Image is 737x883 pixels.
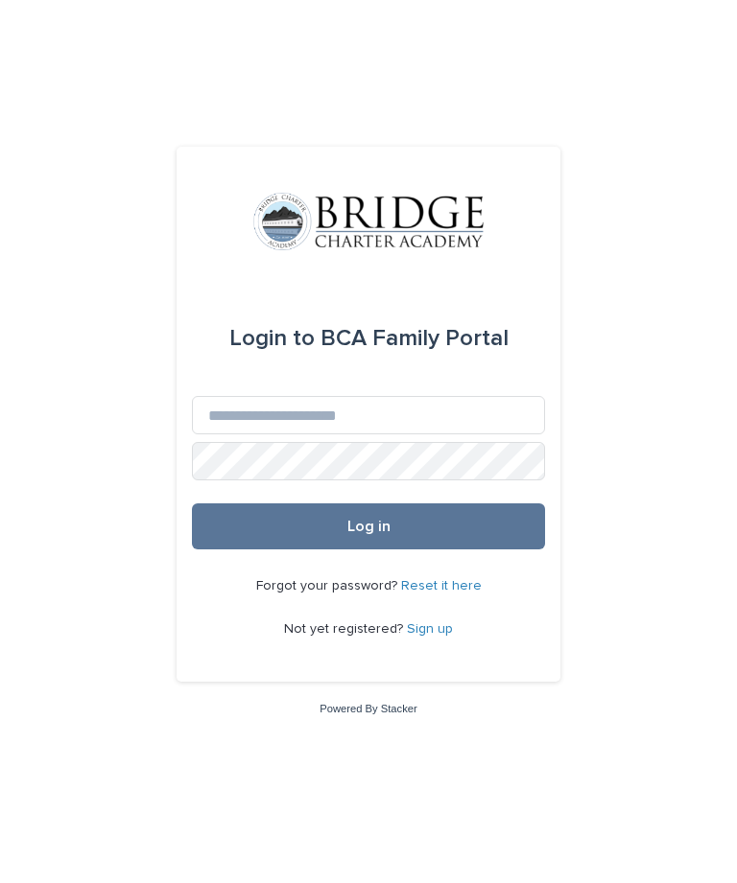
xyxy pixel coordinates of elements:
span: Login to [229,327,315,350]
a: Powered By Stacker [320,703,416,714]
span: Not yet registered? [284,622,407,636]
div: BCA Family Portal [229,312,509,365]
a: Sign up [407,622,453,636]
span: Forgot your password? [256,579,401,593]
span: Log in [347,519,391,534]
img: V1C1m3IdTEidaUdm9Hs0 [253,193,484,250]
button: Log in [192,503,545,549]
a: Reset it here [401,579,482,593]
